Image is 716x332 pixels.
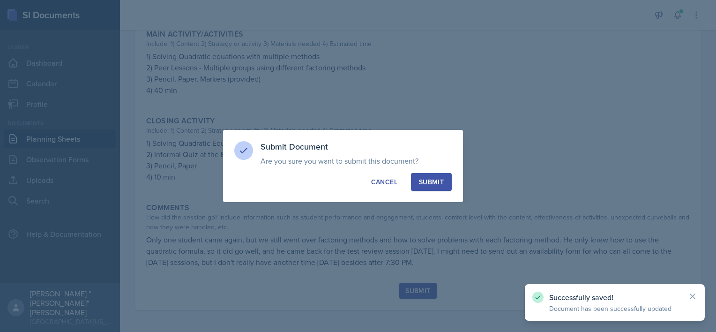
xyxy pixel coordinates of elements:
[363,173,405,191] button: Cancel
[411,173,452,191] button: Submit
[419,177,444,187] div: Submit
[261,141,452,152] h3: Submit Document
[549,304,680,313] p: Document has been successfully updated
[261,156,452,166] p: Are you sure you want to submit this document?
[371,177,397,187] div: Cancel
[549,293,680,302] p: Successfully saved!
